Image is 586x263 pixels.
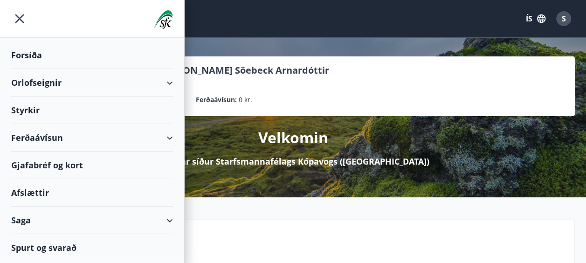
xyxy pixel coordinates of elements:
div: Styrkir [11,97,173,124]
p: Spurt og svarað [80,243,567,259]
span: S [562,14,566,24]
p: [DEMOGRAPHIC_DATA][PERSON_NAME] Söebeck Arnardóttir [52,64,329,77]
div: Orlofseignir [11,69,173,97]
div: Saga [11,207,173,234]
p: Ferðaávísun : [196,95,237,105]
img: union_logo [154,10,173,29]
div: Spurt og svarað [11,234,173,261]
div: Gjafabréf og kort [11,152,173,179]
span: 0 kr. [239,95,252,105]
div: Afslættir [11,179,173,207]
button: menu [11,10,28,27]
button: ÍS [521,10,551,27]
p: á Mínar síður Starfsmannafélags Kópavogs ([GEOGRAPHIC_DATA]) [157,155,429,167]
div: Ferðaávísun [11,124,173,152]
div: Forsíða [11,42,173,69]
p: Velkomin [258,127,328,148]
button: S [552,7,575,30]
